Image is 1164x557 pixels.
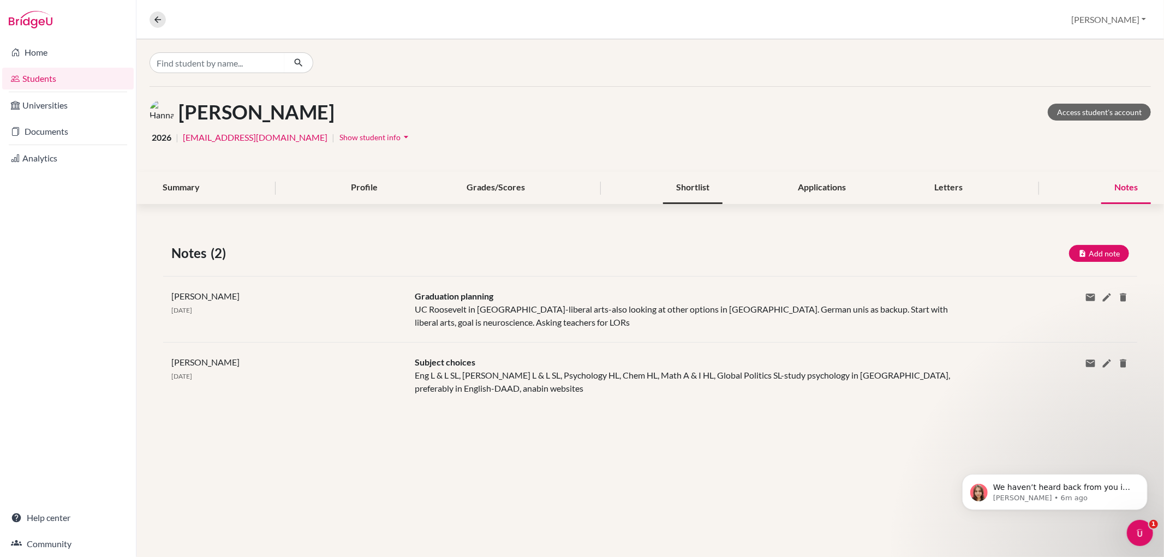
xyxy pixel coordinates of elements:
[1127,520,1153,546] iframe: Intercom live chat
[339,133,401,142] span: Show student info
[171,291,240,301] span: [PERSON_NAME]
[2,147,134,169] a: Analytics
[407,356,975,395] div: Eng L & L SL, [PERSON_NAME] L & L SL, Psychology HL, Chem HL, Math A & I HL, Global Politics SL-s...
[407,290,975,329] div: UC Roosevelt in [GEOGRAPHIC_DATA]-liberal arts-also looking at other options in [GEOGRAPHIC_DATA]...
[150,172,213,204] div: Summary
[150,100,174,124] img: Hannah Kubitz's avatar
[176,131,178,144] span: |
[1048,104,1151,121] a: Access student's account
[2,41,134,63] a: Home
[338,172,391,204] div: Profile
[171,306,192,314] span: [DATE]
[183,131,327,144] a: [EMAIL_ADDRESS][DOMAIN_NAME]
[946,451,1164,528] iframe: Intercom notifications message
[922,172,976,204] div: Letters
[332,131,335,144] span: |
[171,357,240,367] span: [PERSON_NAME]
[9,11,52,28] img: Bridge-U
[1149,520,1158,529] span: 1
[171,372,192,380] span: [DATE]
[401,131,411,142] i: arrow_drop_down
[2,121,134,142] a: Documents
[1101,172,1151,204] div: Notes
[453,172,538,204] div: Grades/Scores
[785,172,859,204] div: Applications
[339,129,412,146] button: Show student infoarrow_drop_down
[415,291,493,301] span: Graduation planning
[150,52,285,73] input: Find student by name...
[2,507,134,529] a: Help center
[211,243,230,263] span: (2)
[2,68,134,89] a: Students
[2,533,134,555] a: Community
[415,357,475,367] span: Subject choices
[171,243,211,263] span: Notes
[152,131,171,144] span: 2026
[2,94,134,116] a: Universities
[178,100,335,124] h1: [PERSON_NAME]
[663,172,723,204] div: Shortlist
[1066,9,1151,30] button: [PERSON_NAME]
[1069,245,1129,262] button: Add note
